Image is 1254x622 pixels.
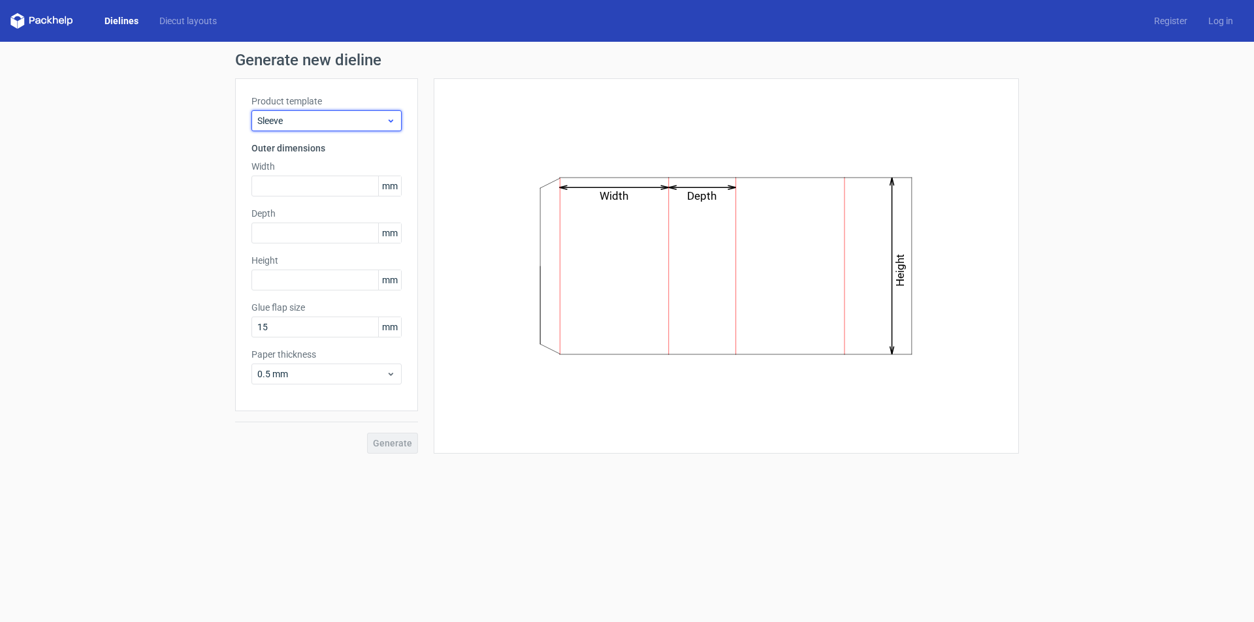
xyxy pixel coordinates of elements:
[251,348,402,361] label: Paper thickness
[600,189,629,202] text: Width
[378,176,401,196] span: mm
[378,317,401,337] span: mm
[251,160,402,173] label: Width
[257,114,386,127] span: Sleeve
[894,254,907,287] text: Height
[378,270,401,290] span: mm
[1144,14,1198,27] a: Register
[235,52,1019,68] h1: Generate new dieline
[1198,14,1244,27] a: Log in
[94,14,149,27] a: Dielines
[251,207,402,220] label: Depth
[688,189,717,202] text: Depth
[149,14,227,27] a: Diecut layouts
[378,223,401,243] span: mm
[251,254,402,267] label: Height
[257,367,386,381] span: 0.5 mm
[251,301,402,314] label: Glue flap size
[251,142,402,155] h3: Outer dimensions
[251,95,402,108] label: Product template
